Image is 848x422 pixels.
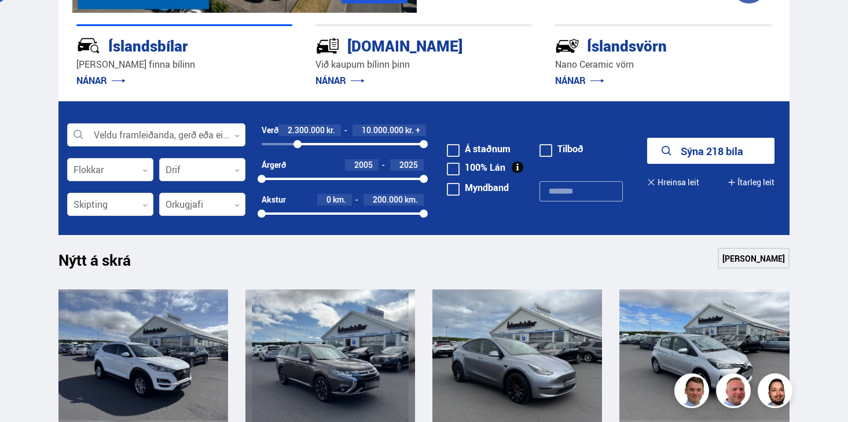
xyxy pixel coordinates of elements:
[647,169,699,195] button: Hreinsa leit
[447,183,509,192] label: Myndband
[718,248,790,269] a: [PERSON_NAME]
[647,138,774,164] button: Sýna 218 bíla
[315,58,532,71] p: Við kaupum bílinn þinn
[288,124,325,135] span: 2.300.000
[676,375,711,410] img: FbJEzSuNWCJXmdc-.webp
[539,144,583,153] label: Tilboð
[555,35,730,55] div: Íslandsvörn
[555,58,772,71] p: Nano Ceramic vörn
[333,195,346,204] span: km.
[262,126,278,135] div: Verð
[759,375,794,410] img: nhp88E3Fdnt1Opn2.png
[262,160,286,170] div: Árgerð
[399,159,418,170] span: 2025
[405,195,418,204] span: km.
[555,34,579,58] img: -Svtn6bYgwAsiwNX.svg
[315,34,340,58] img: tr5P-W3DuiFaO7aO.svg
[354,159,373,170] span: 2005
[315,35,491,55] div: [DOMAIN_NAME]
[262,195,286,204] div: Akstur
[416,126,420,135] span: +
[326,126,335,135] span: kr.
[728,169,774,195] button: Ítarleg leit
[373,194,403,205] span: 200.000
[315,74,365,87] a: NÁNAR
[76,35,252,55] div: Íslandsbílar
[718,375,752,410] img: siFngHWaQ9KaOqBr.png
[76,74,126,87] a: NÁNAR
[76,34,101,58] img: JRvxyua_JYH6wB4c.svg
[76,58,293,71] p: [PERSON_NAME] finna bílinn
[447,144,511,153] label: Á staðnum
[326,194,331,205] span: 0
[362,124,403,135] span: 10.000.000
[9,5,44,39] button: Open LiveChat chat widget
[555,74,604,87] a: NÁNAR
[58,251,151,276] h1: Nýtt á skrá
[447,163,505,172] label: 100% Lán
[405,126,414,135] span: kr.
